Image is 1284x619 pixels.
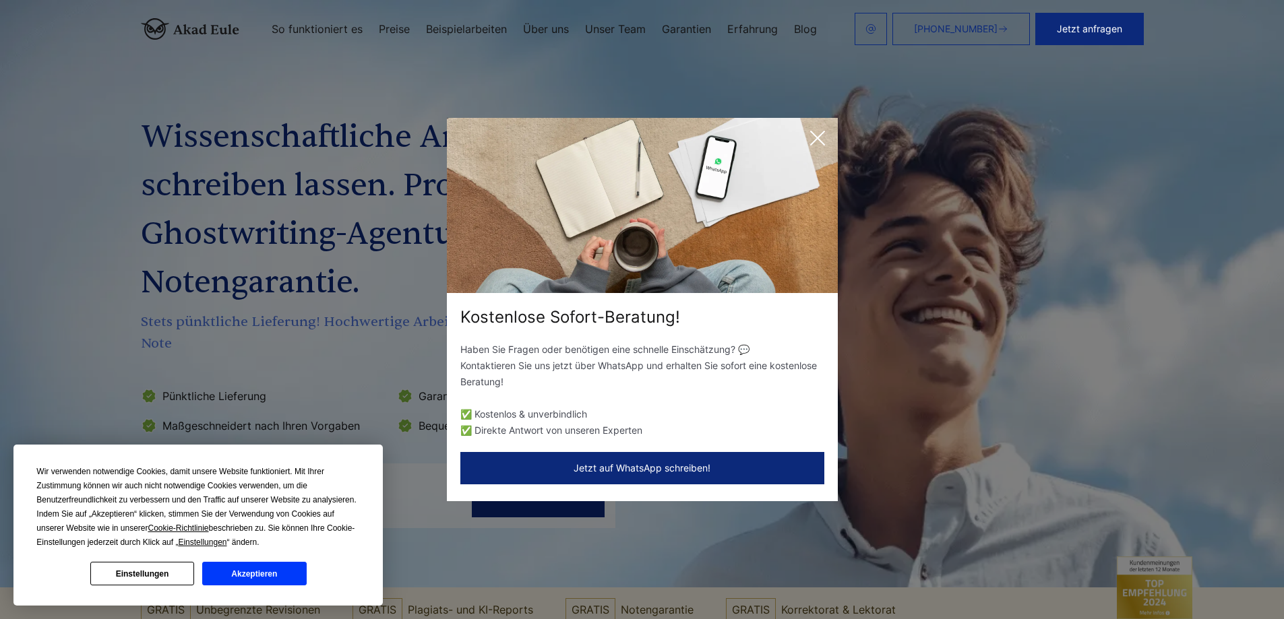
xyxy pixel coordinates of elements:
span: Cookie-Richtlinie [148,523,209,533]
div: Cookie Consent Prompt [13,445,383,606]
button: Jetzt anfragen [1035,13,1144,45]
span: Einstellungen [178,537,226,547]
img: exit [447,118,838,293]
a: Über uns [523,24,569,34]
button: Jetzt auf WhatsApp schreiben! [460,452,824,484]
a: Preise [379,24,410,34]
div: Kostenlose Sofort-Beratung! [447,306,838,328]
button: Akzeptieren [202,562,306,585]
a: Unser Team [585,24,646,34]
a: Garantien [662,24,711,34]
span: [PHONE_NUMBER] [914,24,998,34]
p: Haben Sie Fragen oder benötigen eine schnelle Einschätzung? 💬 Kontaktieren Sie uns jetzt über Wha... [460,341,824,390]
a: [PHONE_NUMBER] [892,13,1030,45]
button: Einstellungen [90,562,194,585]
a: Erfahrung [727,24,778,34]
a: So funktioniert es [272,24,363,34]
a: Blog [794,24,817,34]
li: ✅ Kostenlos & unverbindlich [460,406,824,422]
img: email [865,24,876,34]
img: logo [141,18,239,40]
div: Wir verwenden notwendige Cookies, damit unsere Website funktioniert. Mit Ihrer Zustimmung können ... [36,465,360,550]
li: ✅ Direkte Antwort von unseren Experten [460,422,824,438]
a: Beispielarbeiten [426,24,507,34]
